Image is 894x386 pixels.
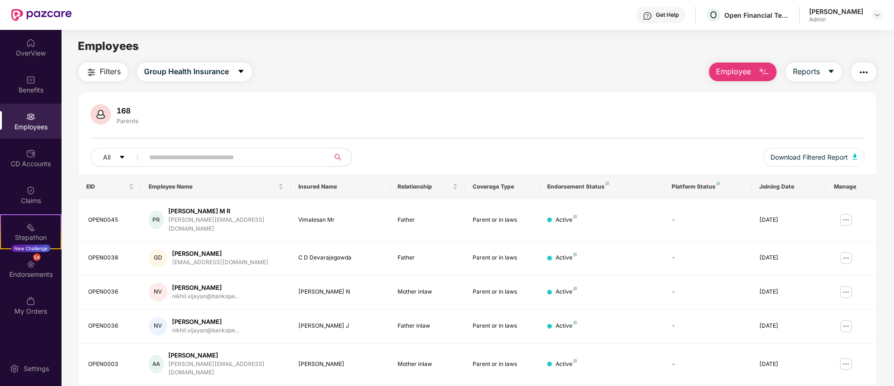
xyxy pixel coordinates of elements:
[79,174,141,199] th: EID
[103,152,110,162] span: All
[329,148,352,167] button: search
[672,183,744,190] div: Platform Status
[473,360,532,369] div: Parent or in laws
[556,360,577,369] div: Active
[398,322,457,330] div: Father inlaw
[763,148,865,167] button: Download Filtered Report
[759,322,819,330] div: [DATE]
[26,186,35,195] img: svg+xml;base64,PHN2ZyBpZD0iQ2xhaW0iIHhtbG5zPSJodHRwOi8vd3d3LnczLm9yZy8yMDAwL3N2ZyIgd2lkdGg9IjIwIi...
[664,309,751,344] td: -
[88,360,134,369] div: OPEN0003
[168,360,283,378] div: [PERSON_NAME][EMAIL_ADDRESS][DOMAIN_NAME]
[473,288,532,296] div: Parent or in laws
[26,112,35,121] img: svg+xml;base64,PHN2ZyBpZD0iRW1wbG95ZWVzIiB4bWxucz0iaHR0cDovL3d3dy53My5vcmcvMjAwMC9zdmciIHdpZHRoPS...
[786,63,842,81] button: Reportscaret-down
[172,258,268,267] div: [EMAIL_ADDRESS][DOMAIN_NAME]
[759,360,819,369] div: [DATE]
[78,39,139,53] span: Employees
[793,66,820,77] span: Reports
[86,67,97,78] img: svg+xml;base64,PHN2ZyB4bWxucz0iaHR0cDovL3d3dy53My5vcmcvMjAwMC9zdmciIHdpZHRoPSIyNCIgaGVpZ2h0PSIyNC...
[826,174,876,199] th: Manage
[168,216,283,233] div: [PERSON_NAME][EMAIL_ADDRESS][DOMAIN_NAME]
[172,292,239,301] div: nikhil.vijayan@bankope...
[26,38,35,48] img: svg+xml;base64,PHN2ZyBpZD0iSG9tZSIgeG1sbnM9Imh0dHA6Ly93d3cudzMub3JnLzIwMDAvc3ZnIiB3aWR0aD0iMjAiIG...
[547,183,657,190] div: Endorsement Status
[298,322,383,330] div: [PERSON_NAME] J
[26,223,35,232] img: svg+xml;base64,PHN2ZyB4bWxucz0iaHR0cDovL3d3dy53My5vcmcvMjAwMC9zdmciIHdpZHRoPSIyMSIgaGVpZ2h0PSIyMC...
[573,253,577,256] img: svg+xml;base64,PHN2ZyB4bWxucz0iaHR0cDovL3d3dy53My5vcmcvMjAwMC9zdmciIHdpZHRoPSI4IiBoZWlnaHQ9IjgiIH...
[88,253,134,262] div: OPEN0038
[149,211,164,229] div: PR
[88,322,134,330] div: OPEN0036
[716,66,751,77] span: Employee
[390,174,465,199] th: Relationship
[137,63,252,81] button: Group Health Insurancecaret-down
[115,106,140,115] div: 168
[858,67,869,78] img: svg+xml;base64,PHN2ZyB4bWxucz0iaHR0cDovL3d3dy53My5vcmcvMjAwMC9zdmciIHdpZHRoPSIyNCIgaGVpZ2h0PSIyNC...
[573,215,577,218] img: svg+xml;base64,PHN2ZyB4bWxucz0iaHR0cDovL3d3dy53My5vcmcvMjAwMC9zdmciIHdpZHRoPSI4IiBoZWlnaHQ9IjgiIH...
[770,152,848,162] span: Download Filtered Report
[839,212,853,227] img: manageButton
[839,319,853,334] img: manageButton
[26,260,35,269] img: svg+xml;base64,PHN2ZyBpZD0iRW5kb3JzZW1lbnRzIiB4bWxucz0iaHR0cDovL3d3dy53My5vcmcvMjAwMC9zdmciIHdpZH...
[119,154,125,161] span: caret-down
[605,182,609,185] img: svg+xml;base64,PHN2ZyB4bWxucz0iaHR0cDovL3d3dy53My5vcmcvMjAwMC9zdmciIHdpZHRoPSI4IiBoZWlnaHQ9IjgiIH...
[473,322,532,330] div: Parent or in laws
[643,11,652,21] img: svg+xml;base64,PHN2ZyBpZD0iSGVscC0zMngzMiIgeG1sbnM9Imh0dHA6Ly93d3cudzMub3JnLzIwMDAvc3ZnIiB3aWR0aD...
[398,360,457,369] div: Mother inlaw
[853,154,857,160] img: svg+xml;base64,PHN2ZyB4bWxucz0iaHR0cDovL3d3dy53My5vcmcvMjAwMC9zdmciIHhtbG5zOnhsaW5rPSJodHRwOi8vd3...
[664,199,751,241] td: -
[291,174,391,199] th: Insured Name
[473,216,532,225] div: Parent or in laws
[90,148,147,167] button: Allcaret-down
[88,216,134,225] div: OPEN0045
[26,296,35,306] img: svg+xml;base64,PHN2ZyBpZD0iTXlfT3JkZXJzIiBkYXRhLW5hbWU9Ik15IE9yZGVycyIgeG1sbnM9Imh0dHA6Ly93d3cudz...
[90,104,111,125] img: svg+xml;base64,PHN2ZyB4bWxucz0iaHR0cDovL3d3dy53My5vcmcvMjAwMC9zdmciIHhtbG5zOnhsaW5rPSJodHRwOi8vd3...
[11,9,72,21] img: New Pazcare Logo
[398,216,457,225] div: Father
[573,287,577,290] img: svg+xml;base64,PHN2ZyB4bWxucz0iaHR0cDovL3d3dy53My5vcmcvMjAwMC9zdmciIHdpZHRoPSI4IiBoZWlnaHQ9IjgiIH...
[149,355,164,373] div: AA
[11,245,50,252] div: New Challenge
[21,364,52,373] div: Settings
[809,7,863,16] div: [PERSON_NAME]
[839,251,853,266] img: manageButton
[26,149,35,158] img: svg+xml;base64,PHN2ZyBpZD0iQ0RfQWNjb3VudHMiIGRhdGEtbmFtZT0iQ0QgQWNjb3VudHMiIHhtbG5zPSJodHRwOi8vd3...
[556,253,577,262] div: Active
[172,249,268,258] div: [PERSON_NAME]
[656,11,679,19] div: Get Help
[86,183,127,190] span: EID
[149,283,167,302] div: NV
[141,174,291,199] th: Employee Name
[26,75,35,84] img: svg+xml;base64,PHN2ZyBpZD0iQmVuZWZpdHMiIHhtbG5zPSJodHRwOi8vd3d3LnczLm9yZy8yMDAwL3N2ZyIgd2lkdGg9Ij...
[759,288,819,296] div: [DATE]
[759,253,819,262] div: [DATE]
[149,317,167,336] div: NV
[709,63,777,81] button: Employee
[827,68,835,76] span: caret-down
[100,66,121,77] span: Filters
[839,285,853,300] img: manageButton
[573,321,577,324] img: svg+xml;base64,PHN2ZyB4bWxucz0iaHR0cDovL3d3dy53My5vcmcvMjAwMC9zdmciIHdpZHRoPSI4IiBoZWlnaHQ9IjgiIH...
[664,275,751,309] td: -
[237,68,245,76] span: caret-down
[473,253,532,262] div: Parent or in laws
[839,357,853,372] img: manageButton
[298,253,383,262] div: C D Devarajegowda
[172,317,239,326] div: [PERSON_NAME]
[88,288,134,296] div: OPEN0036
[398,253,457,262] div: Father
[556,288,577,296] div: Active
[1,233,61,242] div: Stepathon
[168,207,283,216] div: [PERSON_NAME] M R
[759,216,819,225] div: [DATE]
[758,67,770,78] img: svg+xml;base64,PHN2ZyB4bWxucz0iaHR0cDovL3d3dy53My5vcmcvMjAwMC9zdmciIHhtbG5zOnhsaW5rPSJodHRwOi8vd3...
[33,253,41,261] div: 54
[10,364,19,373] img: svg+xml;base64,PHN2ZyBpZD0iU2V0dGluZy0yMHgyMCIgeG1sbnM9Imh0dHA6Ly93d3cudzMub3JnLzIwMDAvc3ZnIiB3aW...
[809,16,863,23] div: Admin
[573,359,577,363] img: svg+xml;base64,PHN2ZyB4bWxucz0iaHR0cDovL3d3dy53My5vcmcvMjAwMC9zdmciIHdpZHRoPSI4IiBoZWlnaHQ9IjgiIH...
[710,9,717,21] span: O
[465,174,540,199] th: Coverage Type
[752,174,826,199] th: Joining Date
[298,216,383,225] div: Vimalesan Mr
